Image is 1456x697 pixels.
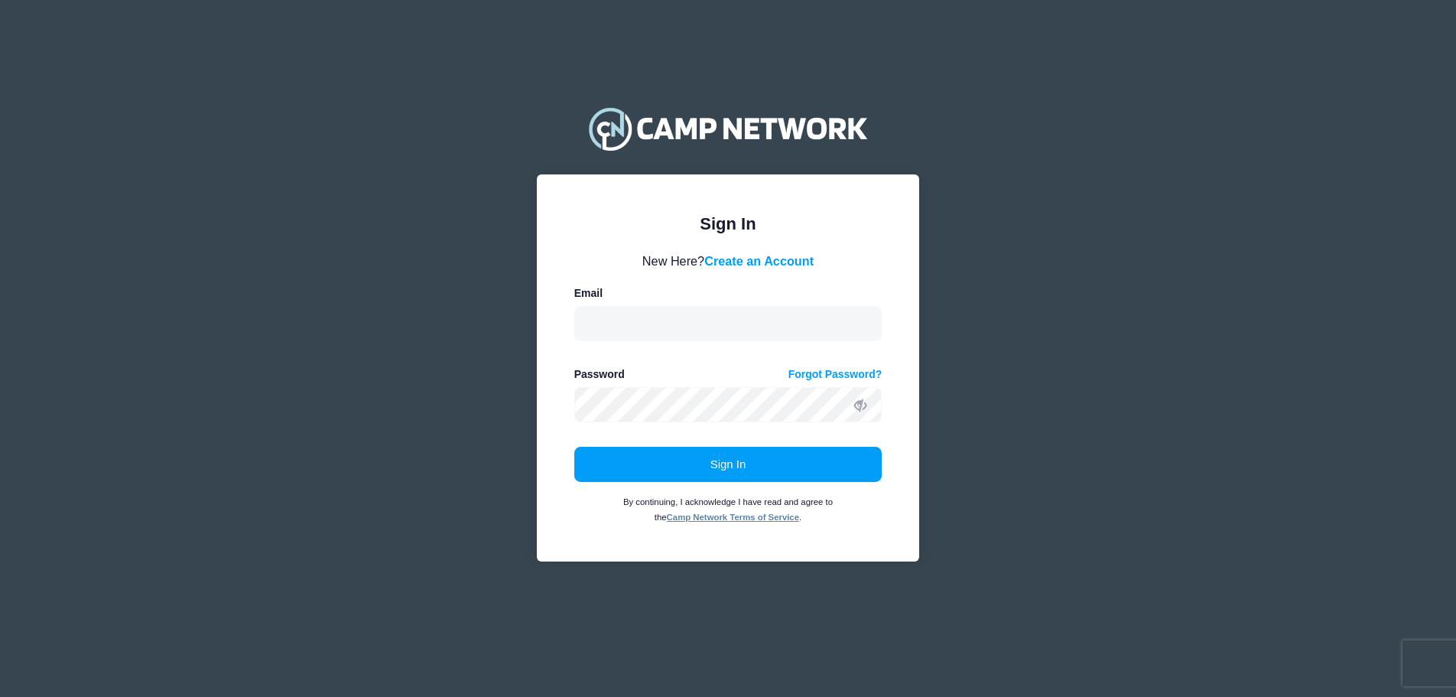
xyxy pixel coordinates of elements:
[574,285,603,301] label: Email
[574,211,882,236] div: Sign In
[574,366,625,383] label: Password
[788,366,882,383] a: Forgot Password?
[574,447,882,482] button: Sign In
[623,497,833,522] small: By continuing, I acknowledge I have read and agree to the .
[667,513,799,522] a: Camp Network Terms of Service
[704,254,814,268] a: Create an Account
[582,98,874,159] img: Camp Network
[574,252,882,270] div: New Here?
